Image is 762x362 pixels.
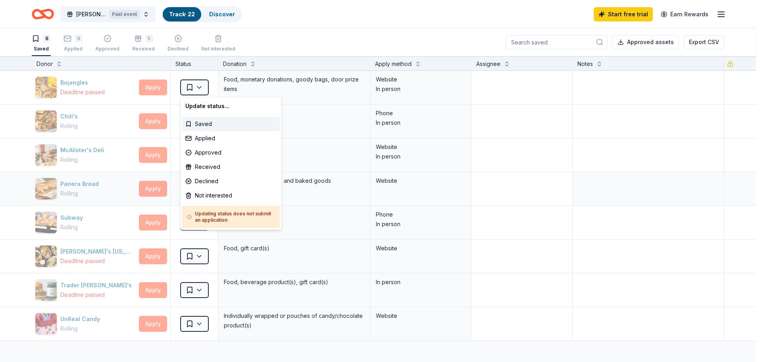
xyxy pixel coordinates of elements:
[182,99,280,113] div: Update status...
[182,188,280,203] div: Not interested
[182,145,280,160] div: Approved
[187,211,275,223] h5: Updating status does not submit an application
[182,117,280,131] div: Saved
[182,174,280,188] div: Declined
[182,131,280,145] div: Applied
[182,160,280,174] div: Received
